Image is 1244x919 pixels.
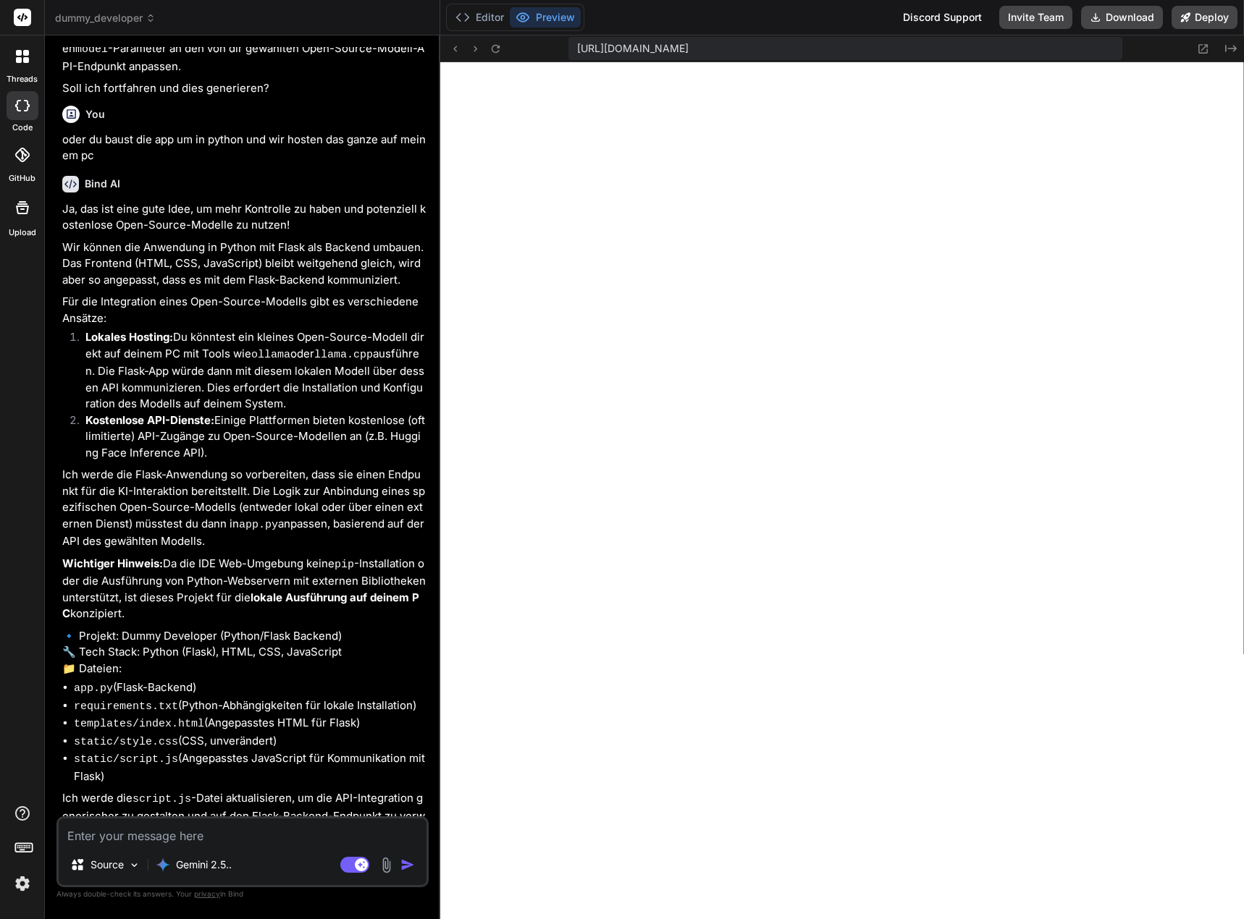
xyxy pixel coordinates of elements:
code: templates/index.html [74,718,204,730]
p: Ich werde die Flask-Anwendung so vorbereiten, dass sie einen Endpunkt für die KI-Interaktion bere... [62,467,426,550]
p: Da die IDE Web-Umgebung keine -Installation oder die Ausführung von Python-Webservern mit externe... [62,556,426,622]
li: Du könntest ein kleines Open-Source-Modell direkt auf deinem PC mit Tools wie oder ausführen. Die... [74,329,426,412]
code: ollama [251,349,290,361]
p: oder du baust die app um in python und wir hosten das ganze auf meinem pc [62,132,426,164]
h6: Bind AI [85,177,120,191]
code: llama.cpp [314,349,373,361]
span: privacy [194,889,220,898]
h6: You [85,107,105,122]
strong: Kostenlose API-Dienste: [85,413,214,427]
p: Gemini 2.5.. [176,857,232,872]
code: static/style.css [74,736,178,748]
strong: Lokales Hosting: [85,330,173,344]
div: Discord Support [894,6,991,29]
iframe: Preview [440,62,1244,919]
span: [URL][DOMAIN_NAME] [577,41,689,56]
label: GitHub [9,172,35,185]
li: (Python-Abhängigkeiten für lokale Installation) [74,698,426,716]
p: Wir können die Anwendung in Python mit Flask als Backend umbauen. Das Frontend (HTML, CSS, JavaSc... [62,240,426,289]
p: Always double-check its answers. Your in Bind [56,887,429,901]
code: requirements.txt [74,700,178,713]
img: attachment [378,857,395,873]
li: (Angepasstes HTML für Flask) [74,715,426,733]
button: Download [1081,6,1163,29]
code: model [75,43,108,56]
img: Gemini 2.5 flash [156,857,170,872]
button: Invite Team [999,6,1072,29]
label: Upload [9,226,36,239]
p: Für die Integration eines Open-Source-Modells gibt es verschiedene Ansätze: [62,294,426,326]
code: script.js [133,793,191,805]
button: Deploy [1172,6,1237,29]
li: Einige Plattformen bieten kostenlose (oft limitierte) API-Zugänge zu Open-Source-Modellen an (z.B... [74,412,426,462]
p: Soll ich fortfahren und dies generieren? [62,80,426,97]
p: Ja, das ist eine gute Idee, um mehr Kontrolle zu haben und potenziell kostenlose Open-Source-Mode... [62,201,426,234]
p: 🔹 Projekt: Dummy Developer (Python/Flask Backend) 🔧 Tech Stack: Python (Flask), HTML, CSS, JavaSc... [62,628,426,677]
label: threads [7,73,38,85]
code: app.py [74,682,113,695]
span: dummy_developer [55,11,156,25]
li: (Angepasstes JavaScript für Kommunikation mit Flask) [74,750,426,784]
img: Pick Models [128,859,140,871]
button: Preview [510,7,581,27]
li: (Flask-Backend) [74,679,426,698]
code: pip [335,559,354,571]
img: icon [400,857,415,872]
p: Source [91,857,124,872]
img: settings [10,871,35,896]
code: app.py [239,519,278,531]
code: static/script.js [74,753,178,766]
p: Ich werde die -Datei aktualisieren, um die API-Integration generischer zu gestalten und auf den F... [62,790,426,841]
button: Editor [450,7,510,27]
strong: Wichtiger Hinweis: [62,556,163,570]
li: (CSS, unverändert) [74,733,426,751]
label: code [12,122,33,134]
